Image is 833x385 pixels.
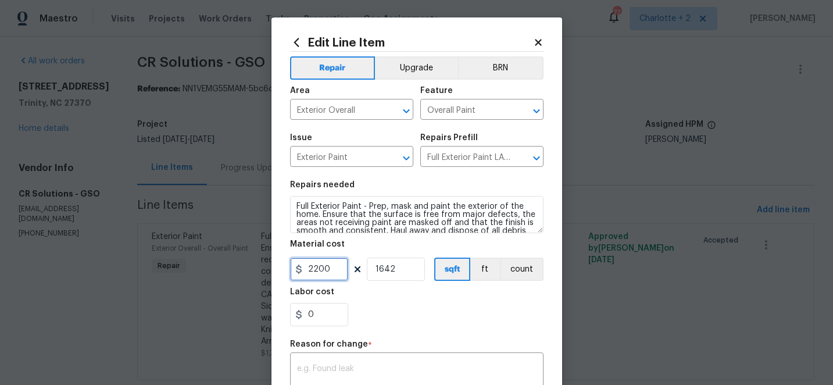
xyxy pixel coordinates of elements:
[290,240,345,248] h5: Material cost
[528,150,545,166] button: Open
[470,258,500,281] button: ft
[458,56,544,80] button: BRN
[434,258,470,281] button: sqft
[398,150,414,166] button: Open
[290,196,544,233] textarea: Full Exterior Paint - Prep, mask and paint the exterior of the home. Ensure that the surface is f...
[290,87,310,95] h5: Area
[290,288,334,296] h5: Labor cost
[290,134,312,142] h5: Issue
[290,181,355,189] h5: Repairs needed
[420,134,478,142] h5: Repairs Prefill
[528,103,545,119] button: Open
[500,258,544,281] button: count
[375,56,458,80] button: Upgrade
[290,340,368,348] h5: Reason for change
[398,103,414,119] button: Open
[290,56,376,80] button: Repair
[290,36,533,49] h2: Edit Line Item
[420,87,453,95] h5: Feature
